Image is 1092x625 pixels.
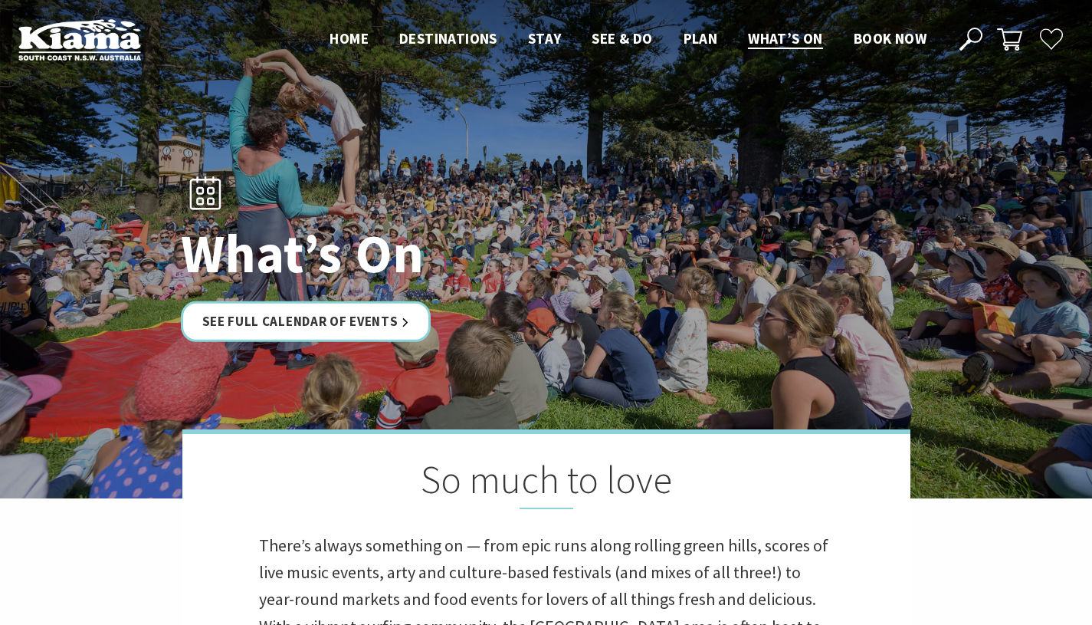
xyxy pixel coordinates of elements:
nav: Main Menu [314,27,942,52]
span: Destinations [399,29,497,48]
h2: So much to love [259,457,834,509]
span: See & Do [592,29,652,48]
span: What’s On [748,29,823,48]
span: Plan [684,29,718,48]
span: Book now [854,29,926,48]
a: See Full Calendar of Events [181,301,431,342]
h1: What’s On [181,224,614,283]
img: Kiama Logo [18,18,141,61]
span: Home [330,29,369,48]
span: Stay [528,29,562,48]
